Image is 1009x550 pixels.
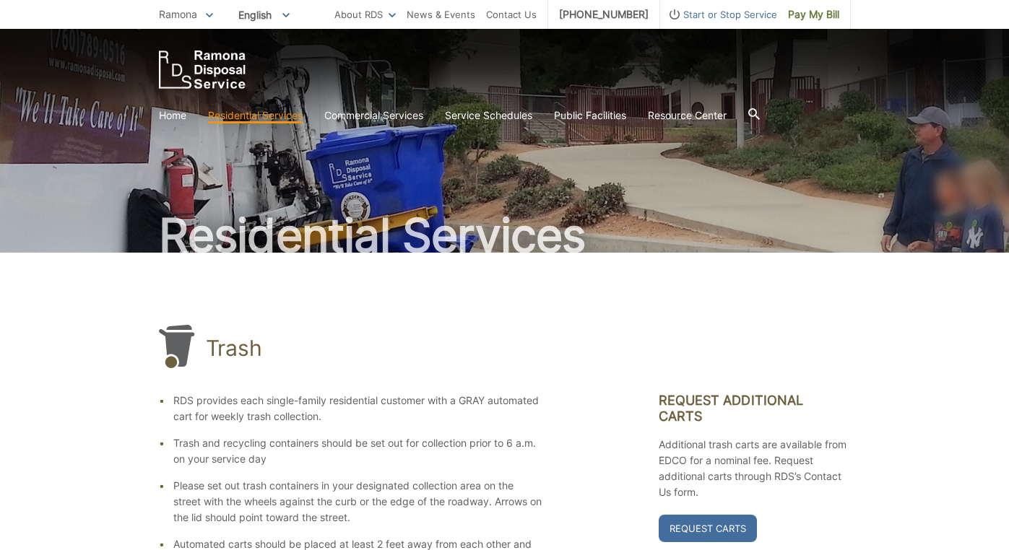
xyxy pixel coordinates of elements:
span: Ramona [159,8,197,20]
a: News & Events [407,6,475,22]
span: English [228,3,300,27]
a: Contact Us [486,6,537,22]
a: Home [159,108,186,123]
a: EDCD logo. Return to the homepage. [159,51,246,89]
a: Request Carts [659,515,757,542]
li: RDS provides each single-family residential customer with a GRAY automated cart for weekly trash ... [173,393,543,424]
a: Resource Center [648,108,727,123]
h2: Request Additional Carts [659,393,851,424]
li: Please set out trash containers in your designated collection area on the street with the wheels ... [173,478,543,525]
li: Trash and recycling containers should be set out for collection prior to 6 a.m. on your service day [173,435,543,467]
a: Residential Services [208,108,303,123]
h1: Trash [206,335,263,361]
a: Public Facilities [554,108,626,123]
a: Commercial Services [324,108,423,123]
a: Service Schedules [445,108,532,123]
p: Additional trash carts are available from EDCO for a nominal fee. Request additional carts throug... [659,437,851,500]
a: About RDS [334,6,396,22]
span: Pay My Bill [788,6,839,22]
h2: Residential Services [159,212,851,258]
